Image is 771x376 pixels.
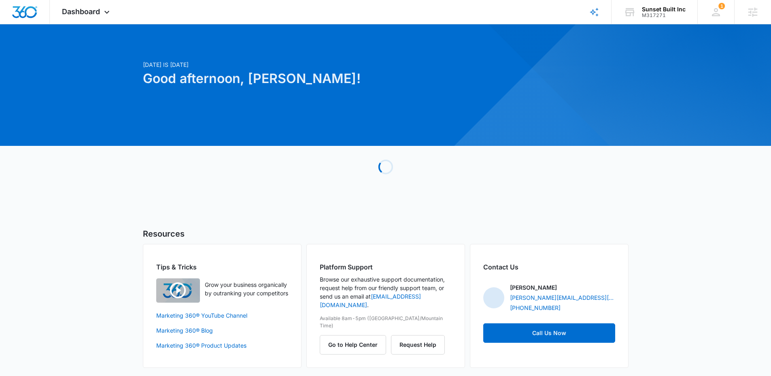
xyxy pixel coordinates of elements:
a: Marketing 360® Blog [156,326,288,335]
a: [PHONE_NUMBER] [510,303,561,312]
span: 1 [718,3,725,9]
img: Quick Overview Video [156,278,200,303]
p: Browse our exhaustive support documentation, request help from our friendly support team, or send... [320,275,452,309]
div: notifications count [718,3,725,9]
button: Go to Help Center [320,335,386,355]
h2: Tips & Tricks [156,262,288,272]
p: [DATE] is [DATE] [143,60,463,69]
h2: Contact Us [483,262,615,272]
a: Go to Help Center [320,341,391,348]
p: [PERSON_NAME] [510,283,557,292]
div: account id [642,13,686,18]
a: [PERSON_NAME][EMAIL_ADDRESS][PERSON_NAME][DOMAIN_NAME] [510,293,615,302]
a: Request Help [391,341,445,348]
button: Request Help [391,335,445,355]
div: account name [642,6,686,13]
h2: Platform Support [320,262,452,272]
a: Marketing 360® YouTube Channel [156,311,288,320]
h1: Good afternoon, [PERSON_NAME]! [143,69,463,88]
h5: Resources [143,228,629,240]
span: Dashboard [62,7,100,16]
a: Marketing 360® Product Updates [156,341,288,350]
p: Grow your business organically by outranking your competitors [205,280,288,297]
p: Available 8am-5pm ([GEOGRAPHIC_DATA]/Mountain Time) [320,315,452,329]
a: Call Us Now [483,323,615,343]
img: Matt Malone [483,287,504,308]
